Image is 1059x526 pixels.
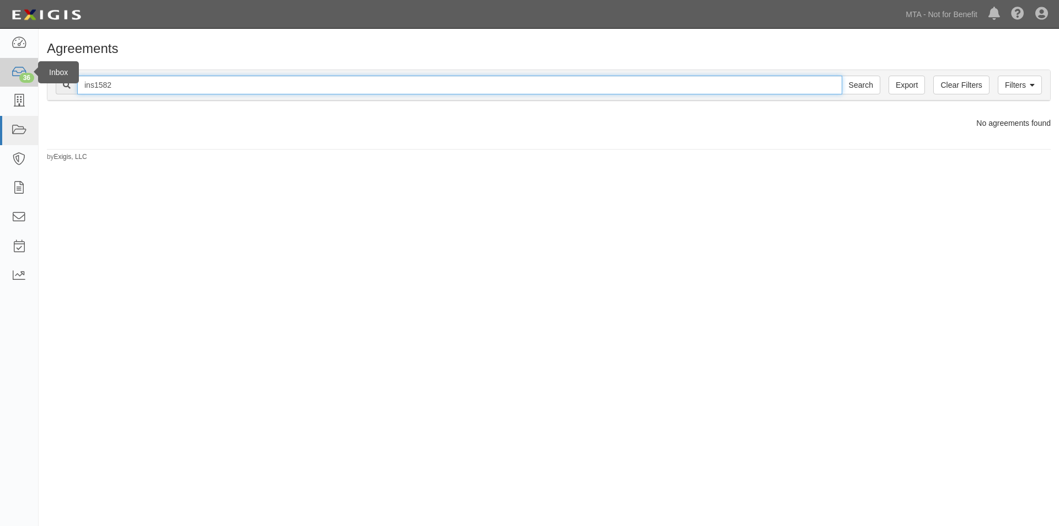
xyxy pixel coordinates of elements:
div: Inbox [38,61,79,83]
div: 36 [19,73,34,83]
a: Exigis, LLC [54,153,87,161]
input: Search [77,76,842,94]
a: Clear Filters [933,76,989,94]
input: Search [842,76,880,94]
a: Export [889,76,925,94]
small: by [47,152,87,162]
i: Help Center - Complianz [1011,8,1024,21]
div: No agreements found [39,118,1059,129]
a: MTA - Not for Benefit [900,3,983,25]
img: Logo [8,5,84,25]
h1: Agreements [47,41,1051,56]
a: Filters [998,76,1042,94]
